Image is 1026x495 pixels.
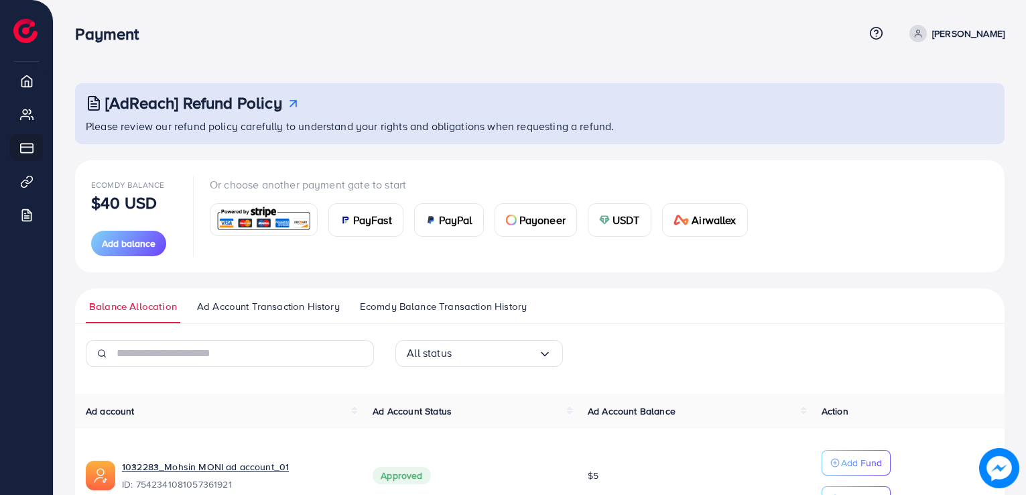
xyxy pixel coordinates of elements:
span: Ecomdy Balance [91,179,164,190]
span: $5 [588,469,598,482]
p: Or choose another payment gate to start [210,176,759,192]
img: card [506,215,517,225]
a: cardUSDT [588,203,651,237]
div: <span class='underline'>1032283_Mohsin MONI ad account_01</span></br>7542341081057361921 [122,460,351,491]
a: [PERSON_NAME] [904,25,1005,42]
span: Ecomdy Balance Transaction History [360,299,527,314]
img: logo [13,19,38,43]
span: Ad Account Status [373,404,452,418]
p: [PERSON_NAME] [932,25,1005,42]
span: Airwallex [692,212,736,228]
h3: Payment [75,24,149,44]
h3: [AdReach] Refund Policy [105,93,282,113]
span: Action [822,404,848,418]
span: Ad account [86,404,135,418]
a: card [210,203,318,236]
span: Balance Allocation [89,299,177,314]
a: cardPayFast [328,203,403,237]
input: Search for option [452,343,538,364]
img: ic-ads-acc.e4c84228.svg [86,461,115,490]
p: Add Fund [841,455,882,471]
img: card [599,215,610,225]
span: USDT [613,212,640,228]
span: ID: 7542341081057361921 [122,478,351,491]
a: 1032283_Mohsin MONI ad account_01 [122,460,289,474]
img: card [674,215,690,225]
span: Ad Account Balance [588,404,676,418]
img: image [983,452,1016,485]
span: All status [407,343,452,364]
a: cardPayPal [414,203,484,237]
button: Add balance [91,231,166,256]
img: card [214,205,313,234]
span: Add balance [102,237,155,250]
img: card [426,215,436,225]
button: Add Fund [822,450,891,476]
span: Approved [373,467,430,484]
span: Ad Account Transaction History [197,299,340,314]
a: cardPayoneer [495,203,577,237]
span: PayPal [439,212,472,228]
img: card [340,215,350,225]
div: Search for option [395,340,563,367]
span: Payoneer [519,212,566,228]
p: $40 USD [91,195,157,211]
p: Please review our refund policy carefully to understand your rights and obligations when requesti... [86,118,997,134]
a: cardAirwallex [662,203,748,237]
span: PayFast [353,212,392,228]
